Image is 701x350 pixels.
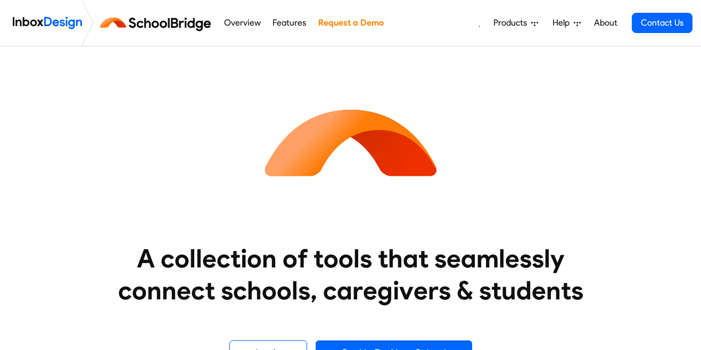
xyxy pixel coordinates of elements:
span: Help [552,17,574,29]
a: Features [270,12,309,34]
img: schoolbridge logo [98,10,218,36]
img: icon_schoolbridge.svg [255,46,447,238]
span: Products [493,17,531,29]
a: Contact Us [632,13,692,33]
a: Help [548,12,585,34]
a: Products [489,12,542,34]
a: About [591,12,620,34]
a: Request a Demo [315,12,386,34]
a: Overview [221,12,263,34]
heading: A collection of tools that seamlessly connect schools, caregivers & students [98,242,604,306]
